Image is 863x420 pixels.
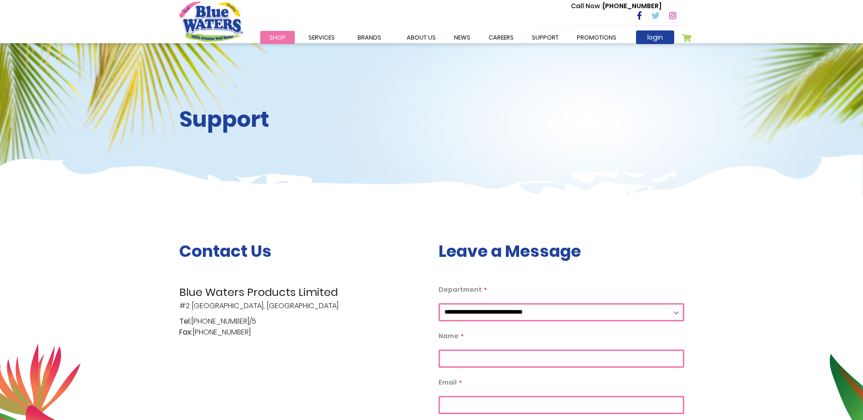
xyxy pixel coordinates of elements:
p: [PHONE_NUMBER] [571,1,661,11]
a: Services [299,31,344,44]
span: Call Now : [571,1,603,10]
span: Fax: [179,327,192,338]
span: Department [439,285,482,294]
span: Name [439,331,459,340]
span: Blue Waters Products Limited [179,284,425,300]
a: careers [479,31,523,44]
span: Services [308,33,335,42]
a: login [636,30,674,44]
h3: Contact Us [179,241,425,261]
h3: Leave a Message [439,241,684,261]
span: Shop [269,33,286,42]
a: News [445,31,479,44]
a: store logo [179,1,243,41]
a: Promotions [568,31,626,44]
a: support [523,31,568,44]
p: [PHONE_NUMBER]/5 [PHONE_NUMBER] [179,316,425,338]
h2: Support [179,106,425,133]
span: Email [439,378,457,387]
span: Brands [358,33,381,42]
a: Brands [348,31,390,44]
span: Tel: [179,316,191,327]
a: Shop [260,31,295,44]
p: #2 [GEOGRAPHIC_DATA], [GEOGRAPHIC_DATA] [179,284,425,311]
a: about us [398,31,445,44]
